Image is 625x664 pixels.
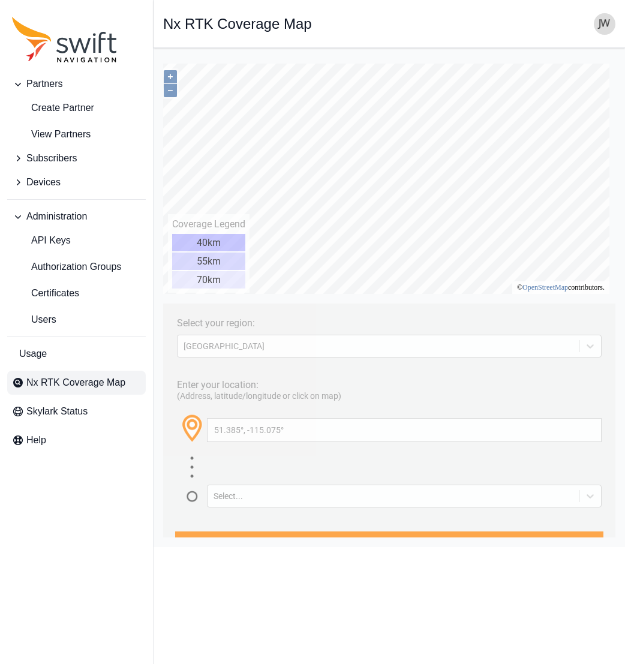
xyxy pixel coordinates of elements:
span: Subscribers [26,151,77,166]
li: © contributors. [354,226,441,234]
span: Partners [26,77,62,91]
a: Users [7,308,146,332]
a: Authorization Groups [7,255,146,279]
button: Partners [7,72,146,96]
span: Skylark Status [26,404,88,419]
a: Usage [7,342,146,366]
span: Authorization Groups [12,260,121,274]
span: Devices [26,175,61,190]
span: Usage [19,347,47,361]
div: 70km [9,214,82,231]
a: Nx RTK Coverage Map [7,371,146,395]
a: API Keys [7,229,146,253]
span: Administration [26,209,87,224]
span: Users [12,313,56,327]
div: 40km [9,176,82,194]
h1: Nx RTK Coverage Map [163,17,312,31]
a: Certificates [7,281,146,305]
span: Create Partner [12,101,94,115]
span: Help [26,433,46,447]
a: create-partner [7,96,146,120]
img: user photo [594,13,615,35]
a: Help [7,428,146,452]
iframe: RTK Map [163,58,615,537]
a: OpenStreetMap [359,226,405,234]
span: Certificates [12,286,79,301]
div: 55km [9,195,82,212]
a: View Partners [7,122,146,146]
button: Administration [7,205,146,229]
div: Coverage Legend [9,161,82,172]
span: Nx RTK Coverage Map [26,375,125,390]
button: Devices [7,170,146,194]
span: API Keys [12,233,71,248]
span: View Partners [12,127,91,142]
button: Subscribers [7,146,146,170]
a: Skylark Status [7,399,146,423]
